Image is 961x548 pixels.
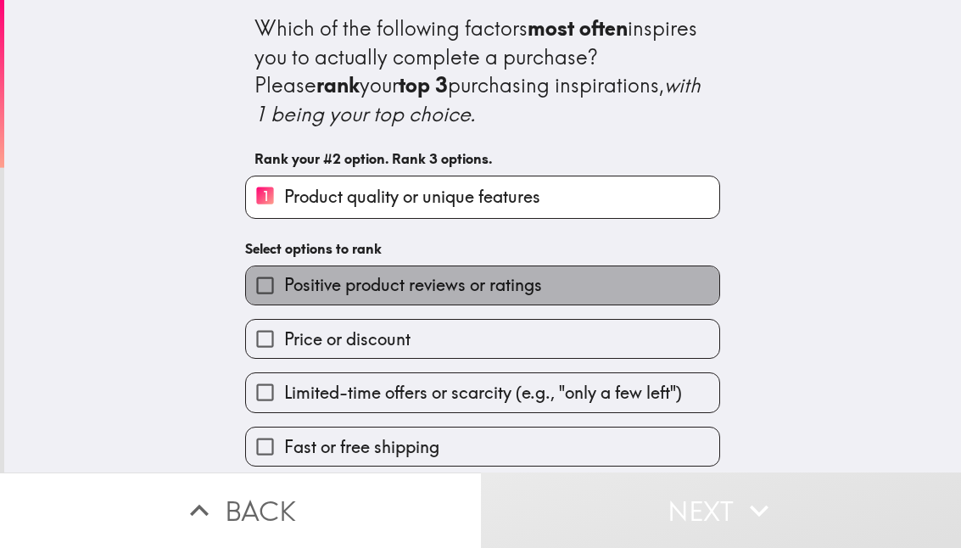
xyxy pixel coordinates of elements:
[245,239,720,258] h6: Select options to rank
[254,72,706,126] i: with 1 being your top choice.
[284,185,540,209] span: Product quality or unique features
[316,72,360,98] b: rank
[254,14,711,128] div: Which of the following factors inspires you to actually complete a purchase? Please your purchasi...
[254,149,711,168] h6: Rank your #2 option. Rank 3 options.
[246,176,719,218] button: 1Product quality or unique features
[284,273,542,297] span: Positive product reviews or ratings
[528,15,628,41] b: most often
[284,435,439,459] span: Fast or free shipping
[284,327,411,351] span: Price or discount
[246,428,719,466] button: Fast or free shipping
[399,72,448,98] b: top 3
[246,266,719,305] button: Positive product reviews or ratings
[246,373,719,411] button: Limited-time offers or scarcity (e.g., "only a few left")
[246,320,719,358] button: Price or discount
[284,381,682,405] span: Limited-time offers or scarcity (e.g., "only a few left")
